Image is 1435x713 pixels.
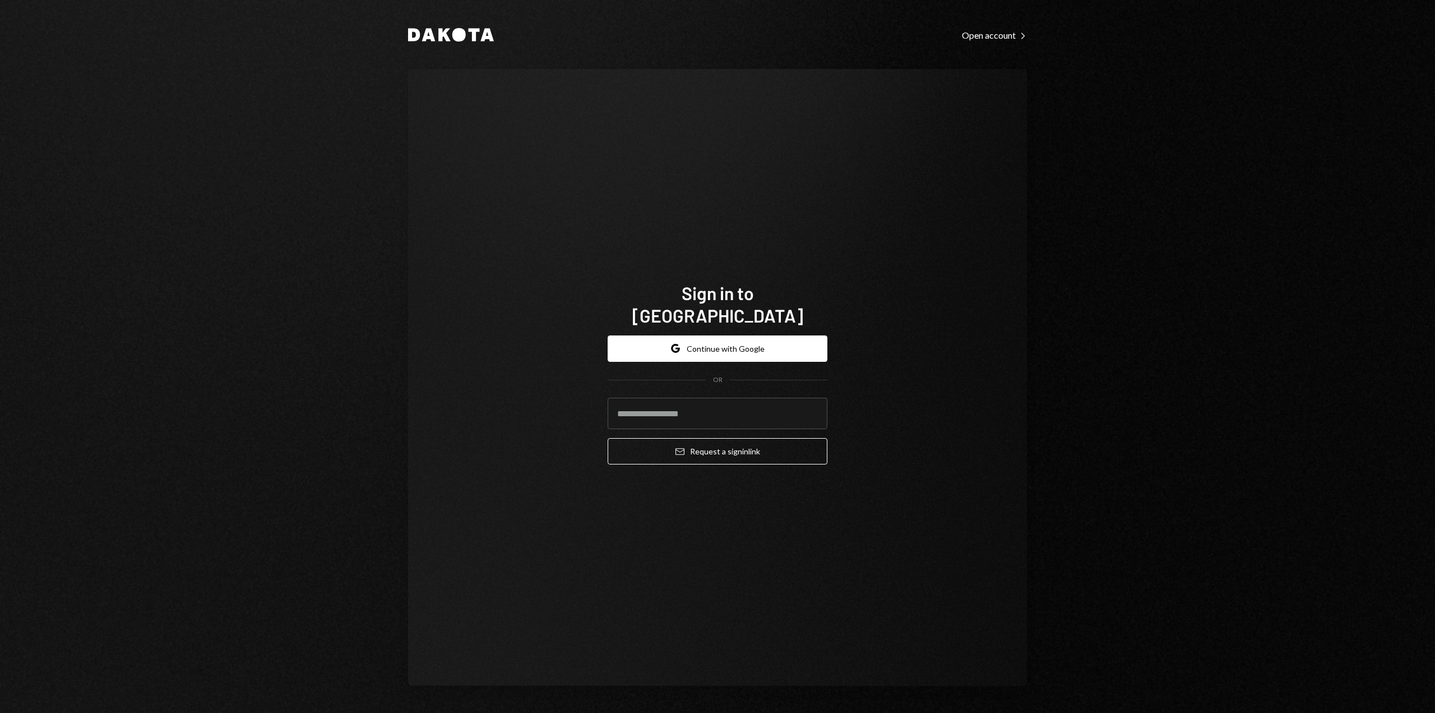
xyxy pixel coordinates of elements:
[713,375,723,385] div: OR
[608,335,827,362] button: Continue with Google
[608,438,827,464] button: Request a signinlink
[608,282,827,326] h1: Sign in to [GEOGRAPHIC_DATA]
[962,29,1027,41] a: Open account
[962,30,1027,41] div: Open account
